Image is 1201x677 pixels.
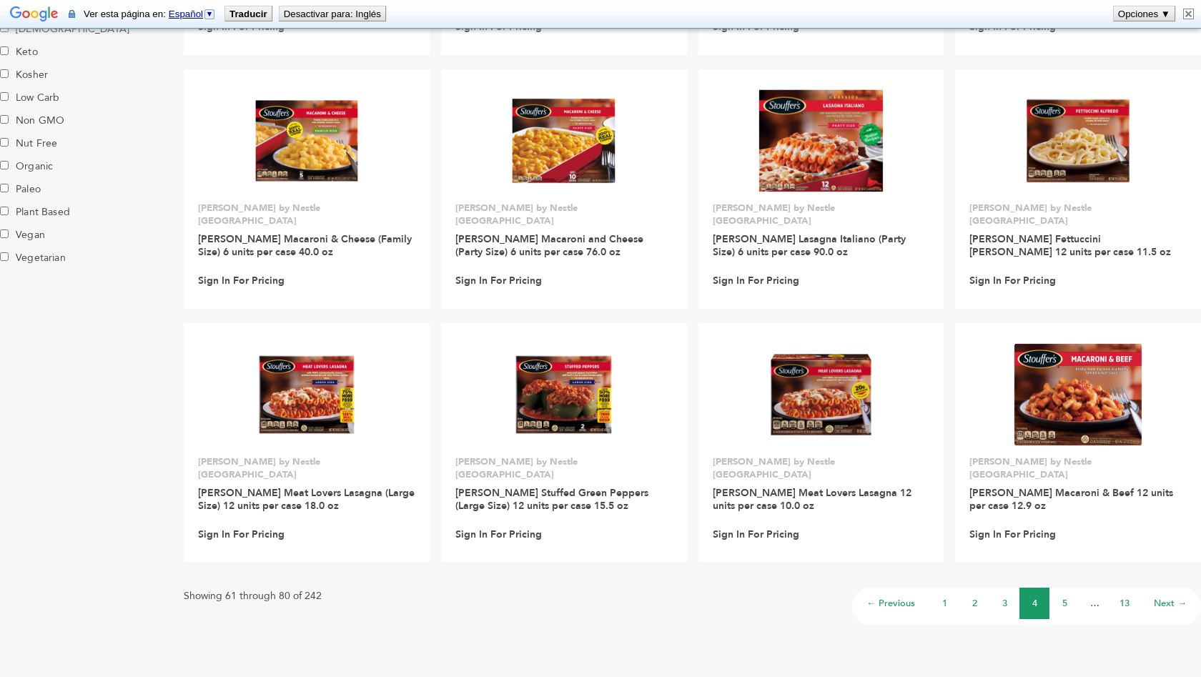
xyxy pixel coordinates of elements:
[10,5,59,25] img: Google Traductor
[1002,597,1007,610] a: 3
[769,343,873,447] img: STOUFFER'S Meat Lovers Lasagna 12 units per case 10.0 oz
[229,9,267,19] b: Traducir
[455,202,673,227] p: [PERSON_NAME] by Nestle [GEOGRAPHIC_DATA]
[713,455,930,481] p: [PERSON_NAME] by Nestle [GEOGRAPHIC_DATA]
[1120,597,1130,610] a: 13
[969,455,1187,481] p: [PERSON_NAME] by Nestle [GEOGRAPHIC_DATA]
[713,275,799,287] a: Sign In For Pricing
[713,202,930,227] p: [PERSON_NAME] by Nestle [GEOGRAPHIC_DATA]
[198,528,285,541] a: Sign In For Pricing
[169,9,216,19] a: Español
[84,9,219,19] span: Ver esta página en:
[455,486,648,513] a: [PERSON_NAME] Stuffed Green Peppers (Large Size) 12 units per case 15.5 oz
[69,9,75,19] img: El contenido de esta página segura se enviará a Google para traducirlo con una conexión segura.
[1032,597,1037,610] a: 4
[184,588,322,605] p: Showing 61 through 80 of 242
[1062,597,1067,610] a: 5
[455,275,542,287] a: Sign In For Pricing
[942,597,947,610] a: 1
[1183,9,1194,19] img: Cerrar
[1014,343,1142,446] img: STOUFFER'S Macaroni & Beef 12 units per case 12.9 oz
[198,232,412,259] a: [PERSON_NAME] Macaroni & Cheese (Family Size) 6 units per case 40.0 oz
[713,486,911,513] a: [PERSON_NAME] Meat Lovers Lasagna 12 units per case 10.0 oz
[169,9,203,19] span: Español
[969,486,1173,513] a: [PERSON_NAME] Macaroni & Beef 12 units per case 12.9 oz
[969,202,1187,227] p: [PERSON_NAME] by Nestle [GEOGRAPHIC_DATA]
[455,528,542,541] a: Sign In For Pricing
[198,275,285,287] a: Sign In For Pricing
[280,6,385,21] button: Desactivar para: Inglés
[758,89,884,192] img: STOUFFER'S Lasagna Italiano (Party Size) 6 units per case 90.0 oz
[198,202,415,227] p: [PERSON_NAME] by Nestle [GEOGRAPHIC_DATA]
[455,455,673,481] p: [PERSON_NAME] by Nestle [GEOGRAPHIC_DATA]
[969,232,1171,259] a: [PERSON_NAME] Fettuccini [PERSON_NAME] 12 units per case 11.5 oz
[512,89,616,193] img: STOUFFER'S Macaroni and Cheese (Party Size) 6 units per case 76.0 oz
[225,6,272,21] button: Traducir
[713,232,906,259] a: [PERSON_NAME] Lasagna Italiano (Party Size) 6 units per case 90.0 oz
[198,486,415,513] a: [PERSON_NAME] Meat Lovers Lasagna (Large Size) 12 units per case 18.0 oz
[512,343,616,447] img: STOUFFER'S Stuffed Green Peppers (Large Size) 12 units per case 15.5 oz
[198,455,415,481] p: [PERSON_NAME] by Nestle [GEOGRAPHIC_DATA]
[1027,89,1130,193] img: STOUFFER'S Fettuccini Alfredo 12 units per case 11.5 oz
[255,89,359,193] img: STOUFFER'S Macaroni & Cheese (Family Size) 6 units per case 40.0 oz
[713,528,799,541] a: Sign In For Pricing
[969,275,1056,287] a: Sign In For Pricing
[969,528,1056,541] a: Sign In For Pricing
[255,343,359,447] img: STOUFFER'S Meat Lovers Lasagna (Large Size) 12 units per case 18.0 oz
[1114,6,1175,21] button: Opciones ▼
[1079,588,1109,619] li: …
[866,597,915,610] a: ← Previous
[972,597,977,610] a: 2
[455,232,643,259] a: [PERSON_NAME] Macaroni and Cheese (Party Size) 6 units per case 76.0 oz
[1154,597,1187,610] a: Next →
